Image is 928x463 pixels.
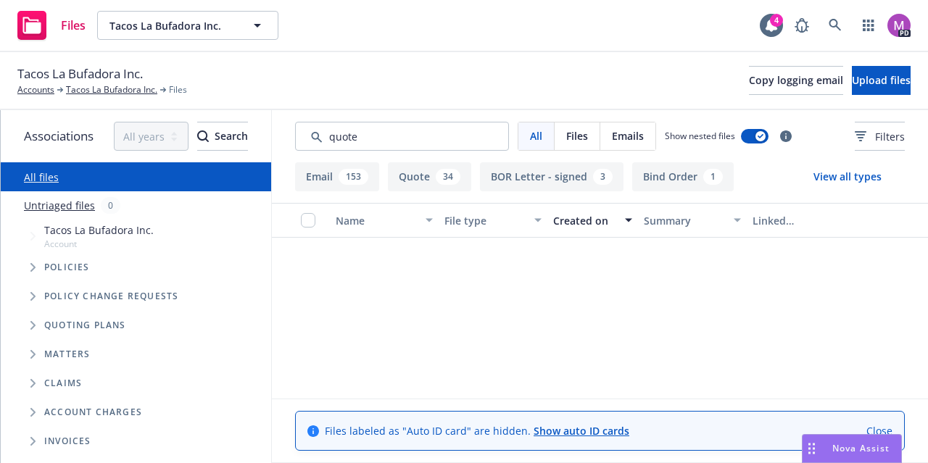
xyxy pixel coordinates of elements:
[61,20,86,31] span: Files
[44,292,178,301] span: Policy change requests
[44,238,154,250] span: Account
[703,169,723,185] div: 1
[832,442,890,454] span: Nova Assist
[534,424,629,438] a: Show auto ID cards
[109,18,235,33] span: Tacos La Bufadora Inc.
[97,11,278,40] button: Tacos La Bufadora Inc.
[644,213,725,228] div: Summary
[17,83,54,96] a: Accounts
[638,203,747,238] button: Summary
[197,122,248,151] button: SearchSearch
[444,213,526,228] div: File type
[593,169,613,185] div: 3
[101,197,120,214] div: 0
[336,213,417,228] div: Name
[753,213,850,228] div: Linked associations
[24,170,59,184] a: All files
[790,162,905,191] button: View all types
[325,423,629,438] span: Files labeled as "Auto ID card" are hidden.
[1,220,271,456] div: Tree Example
[169,83,187,96] span: Files
[852,73,911,87] span: Upload files
[44,379,82,388] span: Claims
[875,129,905,144] span: Filters
[388,162,471,191] button: Quote
[821,11,850,40] a: Search
[803,435,821,462] div: Drag to move
[547,203,638,238] button: Created on
[44,321,126,330] span: Quoting plans
[612,128,644,143] span: Emails
[665,130,735,142] span: Show nested files
[553,213,616,228] div: Created on
[852,66,911,95] button: Upload files
[44,263,90,272] span: Policies
[330,203,439,238] button: Name
[530,128,542,143] span: All
[197,130,209,142] svg: Search
[17,64,143,83] span: Tacos La Bufadora Inc.
[197,122,248,150] div: Search
[749,73,843,87] span: Copy logging email
[802,434,902,463] button: Nova Assist
[855,122,905,151] button: Filters
[632,162,734,191] button: Bind Order
[439,203,547,238] button: File type
[854,11,883,40] a: Switch app
[295,122,509,151] input: Search by keyword...
[66,83,157,96] a: Tacos La Bufadora Inc.
[770,14,783,27] div: 4
[866,423,892,438] a: Close
[44,408,142,417] span: Account charges
[749,66,843,95] button: Copy logging email
[301,213,315,228] input: Select all
[787,11,816,40] a: Report a Bug
[855,129,905,144] span: Filters
[24,127,94,146] span: Associations
[12,5,91,46] a: Files
[747,203,855,238] button: Linked associations
[887,14,911,37] img: photo
[44,437,91,446] span: Invoices
[566,128,588,143] span: Files
[44,222,154,238] span: Tacos La Bufadora Inc.
[24,198,95,213] a: Untriaged files
[339,169,368,185] div: 153
[480,162,623,191] button: BOR Letter - signed
[44,350,90,359] span: Matters
[295,162,379,191] button: Email
[436,169,460,185] div: 34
